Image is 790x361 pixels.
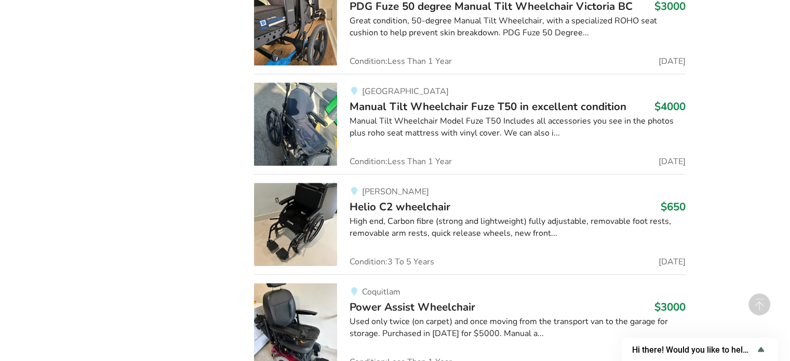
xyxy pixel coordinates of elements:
h3: $650 [661,200,686,213]
span: [GEOGRAPHIC_DATA] [361,86,448,97]
span: Coquitlam [361,286,400,298]
div: Used only twice (on carpet) and once moving from the transport van to the garage for storage. Pur... [350,316,686,340]
span: [DATE] [659,258,686,266]
img: mobility-helio c2 wheelchair [254,183,337,266]
h3: $3000 [654,300,686,314]
span: [DATE] [659,157,686,166]
div: High end, Carbon fibre (strong and lightweight) fully adjustable, removable foot rests, removable... [350,216,686,239]
h3: $4000 [654,100,686,113]
div: Manual Tilt Wheelchair Model Fuze T50 Includes all accessories you see in the photos plus roho se... [350,115,686,139]
span: Helio C2 wheelchair [350,199,450,214]
span: Condition: Less Than 1 Year [350,157,452,166]
span: [DATE] [659,57,686,65]
span: Manual Tilt Wheelchair Fuze T50 in excellent condition [350,99,626,114]
span: [PERSON_NAME] [361,186,429,197]
a: mobility-manual tilt wheelchair fuze t50 in excellent condition[GEOGRAPHIC_DATA]Manual Tilt Wheel... [254,74,686,174]
span: Power Assist Wheelchair [350,300,475,314]
a: mobility-helio c2 wheelchair[PERSON_NAME]Helio C2 wheelchair$650High end, Carbon fibre (strong an... [254,174,686,274]
span: Condition: 3 To 5 Years [350,258,434,266]
span: Hi there! Would you like to help us improve AssistList? [632,345,755,355]
img: mobility-manual tilt wheelchair fuze t50 in excellent condition [254,83,337,166]
button: Show survey - Hi there! Would you like to help us improve AssistList? [632,343,767,356]
div: Great condition, 50-degree Manual Tilt Wheelchair, with a specialized ROHO seat cushion to help p... [350,15,686,39]
span: Condition: Less Than 1 Year [350,57,452,65]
